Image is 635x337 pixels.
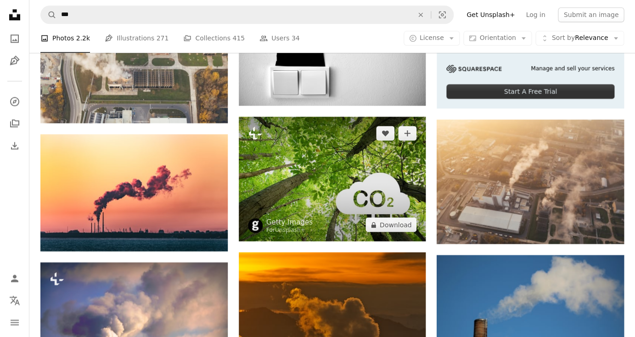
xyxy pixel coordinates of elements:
button: Menu [6,313,24,331]
a: Log in [520,7,551,22]
button: Submit an image [558,7,624,22]
span: Relevance [551,34,608,43]
a: white smoke coming from building [437,177,624,185]
a: Explore [6,92,24,111]
form: Find visuals sitewide [40,6,454,24]
a: Download History [6,136,24,155]
div: For [266,226,313,234]
span: Manage and sell your services [531,65,614,73]
a: Collections [6,114,24,133]
a: Getty Images [266,217,313,226]
button: Language [6,291,24,309]
img: file-1705255347840-230a6ab5bca9image [446,65,501,73]
img: white smoke coming from building [437,119,624,244]
div: Start A Free Trial [446,84,614,99]
a: Illustrations [6,51,24,70]
span: Sort by [551,34,574,42]
span: 271 [157,34,169,44]
a: low angle view of a green forest with CO2 reduction icon. CO2 reduction concept for environment, ... [239,174,426,183]
button: Download [365,217,417,232]
span: 415 [232,34,245,44]
button: Visual search [431,6,453,23]
button: Orientation [463,31,532,46]
a: Illustrations 271 [105,24,169,53]
button: Sort byRelevance [535,31,624,46]
button: License [404,31,460,46]
a: Log in / Sign up [6,269,24,287]
a: white clouds in blue sky [437,313,624,321]
span: Orientation [479,34,516,42]
img: body of water under cloudy sky during sunset [40,134,228,251]
a: white smoke coming out from a window [40,56,228,65]
button: Search Unsplash [41,6,56,23]
a: body of water under cloudy sky during sunset [40,188,228,197]
a: Collections 415 [183,24,245,53]
a: Home — Unsplash [6,6,24,26]
a: Photos [6,29,24,48]
a: Unsplash+ [275,226,305,233]
a: a large plume of smoke coming out of a pipe [239,314,426,322]
a: Digital artwork on air pollution and climate change theme. Power and fuel generation in Czech Rep... [40,325,228,333]
span: License [420,34,444,42]
button: Clear [410,6,431,23]
a: Users 34 [259,24,300,53]
span: 34 [292,34,300,44]
img: low angle view of a green forest with CO2 reduction icon. CO2 reduction concept for environment, ... [239,117,426,242]
a: Get Unsplash+ [461,7,520,22]
img: Go to Getty Images's profile [248,218,263,233]
button: Add to Collection [398,126,416,140]
button: Like [376,126,394,140]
